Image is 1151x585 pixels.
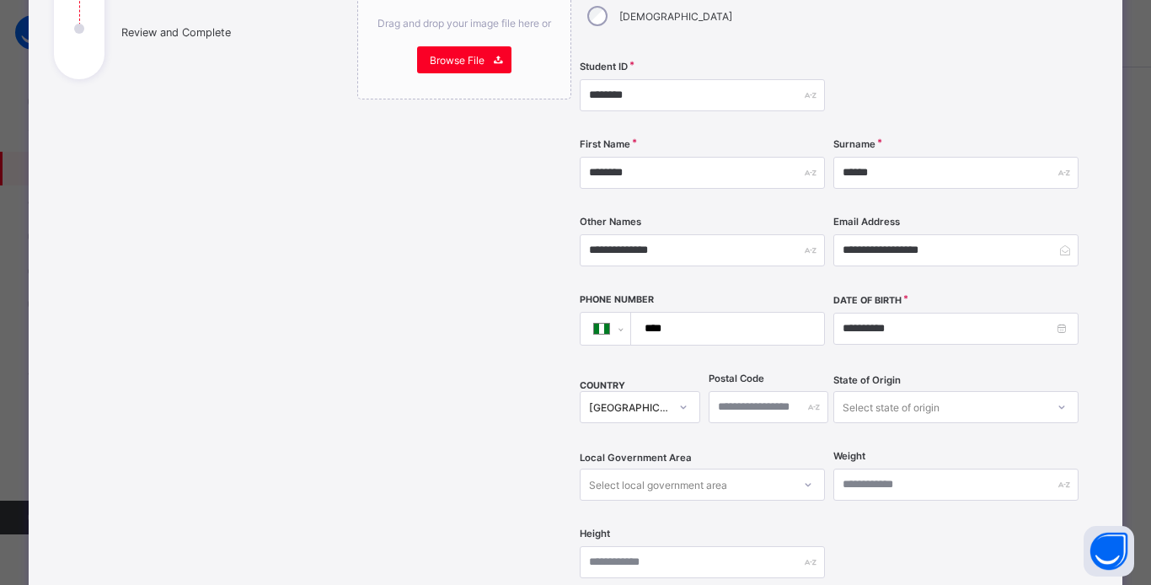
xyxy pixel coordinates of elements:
[580,294,654,305] label: Phone Number
[833,138,875,150] label: Surname
[833,450,865,462] label: Weight
[833,374,901,386] span: State of Origin
[833,295,902,306] label: Date of Birth
[580,216,641,228] label: Other Names
[1084,526,1134,577] button: Open asap
[619,10,732,23] label: [DEMOGRAPHIC_DATA]
[843,391,940,423] div: Select state of origin
[709,373,764,384] label: Postal Code
[580,452,692,464] span: Local Government Area
[580,380,625,391] span: COUNTRY
[580,138,630,150] label: First Name
[589,469,727,501] div: Select local government area
[580,61,628,72] label: Student ID
[589,401,668,414] div: [GEOGRAPHIC_DATA]
[430,54,484,67] span: Browse File
[580,528,610,539] label: Height
[377,17,551,30] span: Drag and drop your image file here or
[833,216,900,228] label: Email Address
